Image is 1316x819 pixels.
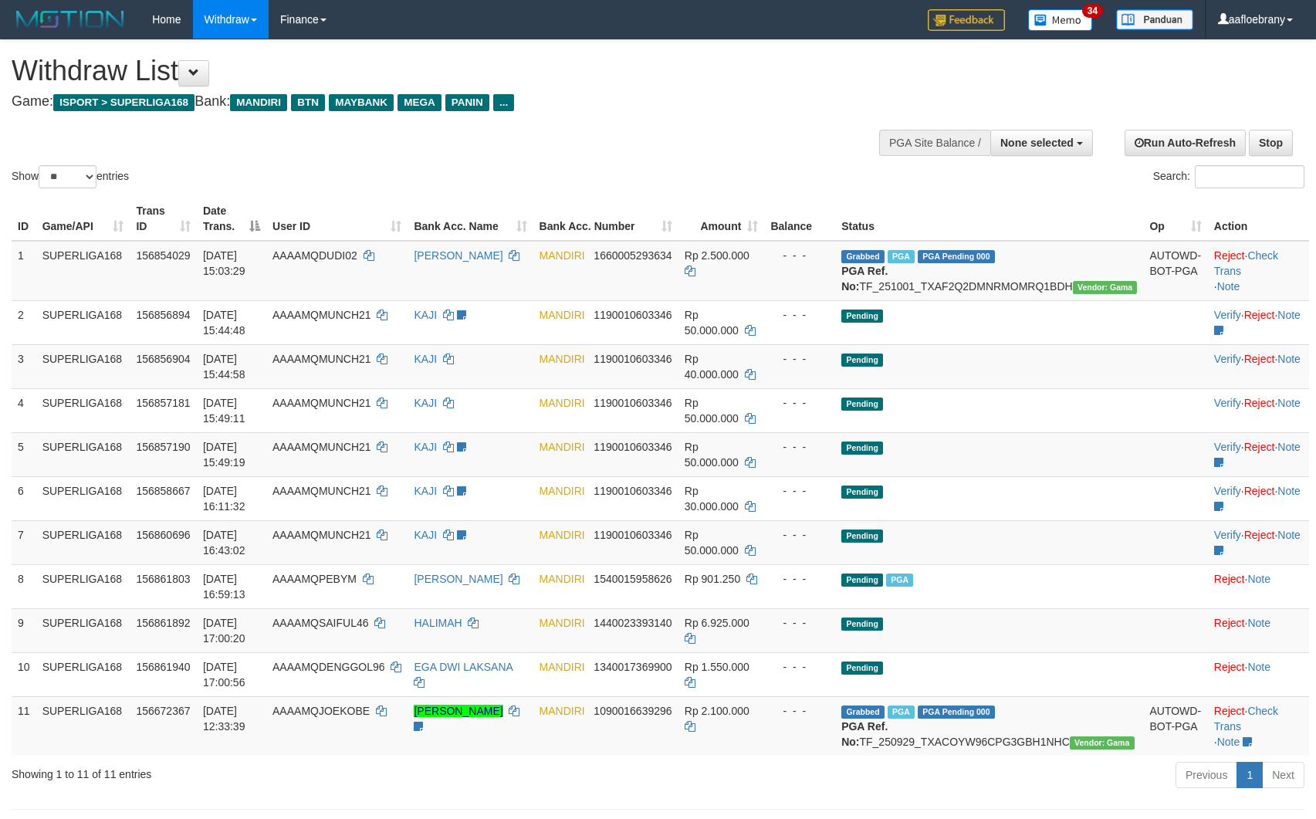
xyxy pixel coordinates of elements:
[918,706,995,719] span: PGA Pending
[1214,573,1245,585] a: Reject
[841,530,883,543] span: Pending
[266,197,408,241] th: User ID: activate to sort column ascending
[230,94,287,111] span: MANDIRI
[594,661,672,673] span: Copy 1340017369900 to clipboard
[1277,529,1301,541] a: Note
[445,94,489,111] span: PANIN
[203,573,245,601] span: [DATE] 16:59:13
[136,529,190,541] span: 156860696
[1214,529,1241,541] a: Verify
[272,249,357,262] span: AAAAMQDUDI02
[1277,397,1301,409] a: Note
[540,397,585,409] span: MANDIRI
[1247,661,1270,673] a: Note
[203,661,245,689] span: [DATE] 17:00:56
[918,250,995,263] span: PGA Pending
[408,197,533,241] th: Bank Acc. Name: activate to sort column ascending
[1214,249,1245,262] a: Reject
[203,353,245,381] span: [DATE] 15:44:58
[841,618,883,631] span: Pending
[770,351,829,367] div: - - -
[203,397,245,425] span: [DATE] 15:49:11
[39,165,96,188] select: Showentries
[990,130,1093,156] button: None selected
[36,564,130,608] td: SUPERLIGA168
[1000,137,1074,149] span: None selected
[1208,476,1309,520] td: · ·
[888,250,915,263] span: Marked by aafsoycanthlai
[136,353,190,365] span: 156856904
[764,197,835,241] th: Balance
[835,197,1143,241] th: Status
[594,617,672,629] span: Copy 1440023393140 to clipboard
[1208,696,1309,756] td: · ·
[594,249,672,262] span: Copy 1660005293634 to clipboard
[36,652,130,696] td: SUPERLIGA168
[414,705,502,717] a: [PERSON_NAME]
[1214,397,1241,409] a: Verify
[1208,388,1309,432] td: · ·
[1028,9,1093,31] img: Button%20Memo.svg
[1214,661,1245,673] a: Reject
[197,197,266,241] th: Date Trans.: activate to sort column descending
[678,197,765,241] th: Amount: activate to sort column ascending
[1208,197,1309,241] th: Action
[685,353,739,381] span: Rp 40.000.000
[540,661,585,673] span: MANDIRI
[36,696,130,756] td: SUPERLIGA168
[272,309,371,321] span: AAAAMQMUNCH21
[841,265,888,293] b: PGA Ref. No:
[594,529,672,541] span: Copy 1190010603346 to clipboard
[1208,241,1309,301] td: · ·
[136,309,190,321] span: 156856894
[540,441,585,453] span: MANDIRI
[36,432,130,476] td: SUPERLIGA168
[203,617,245,645] span: [DATE] 17:00:20
[36,300,130,344] td: SUPERLIGA168
[1244,353,1275,365] a: Reject
[53,94,195,111] span: ISPORT > SUPERLIGA168
[136,249,190,262] span: 156854029
[36,520,130,564] td: SUPERLIGA168
[770,527,829,543] div: - - -
[1143,696,1207,756] td: AUTOWD-BOT-PGA
[1244,441,1275,453] a: Reject
[1277,485,1301,497] a: Note
[12,696,36,756] td: 11
[136,617,190,629] span: 156861892
[1217,736,1240,748] a: Note
[1236,762,1263,788] a: 1
[12,165,129,188] label: Show entries
[1214,617,1245,629] a: Reject
[1277,353,1301,365] a: Note
[886,574,913,587] span: Marked by aafchhiseyha
[841,574,883,587] span: Pending
[888,706,915,719] span: Marked by aafsengchandara
[1277,441,1301,453] a: Note
[130,197,196,241] th: Trans ID: activate to sort column ascending
[770,395,829,411] div: - - -
[1214,309,1241,321] a: Verify
[685,485,739,513] span: Rp 30.000.000
[136,705,190,717] span: 156672367
[414,353,437,365] a: KAJI
[203,309,245,337] span: [DATE] 15:44:48
[770,615,829,631] div: - - -
[770,248,829,263] div: - - -
[12,344,36,388] td: 3
[594,353,672,365] span: Copy 1190010603346 to clipboard
[203,705,245,733] span: [DATE] 12:33:39
[272,705,370,717] span: AAAAMQJOEKOBE
[203,485,245,513] span: [DATE] 16:11:32
[770,483,829,499] div: - - -
[685,617,749,629] span: Rp 6.925.000
[203,529,245,557] span: [DATE] 16:43:02
[1244,485,1275,497] a: Reject
[835,696,1143,756] td: TF_250929_TXACOYW96CPG3GBH1NHC
[1214,353,1241,365] a: Verify
[1249,130,1293,156] a: Stop
[12,197,36,241] th: ID
[540,309,585,321] span: MANDIRI
[685,309,739,337] span: Rp 50.000.000
[203,249,245,277] span: [DATE] 15:03:29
